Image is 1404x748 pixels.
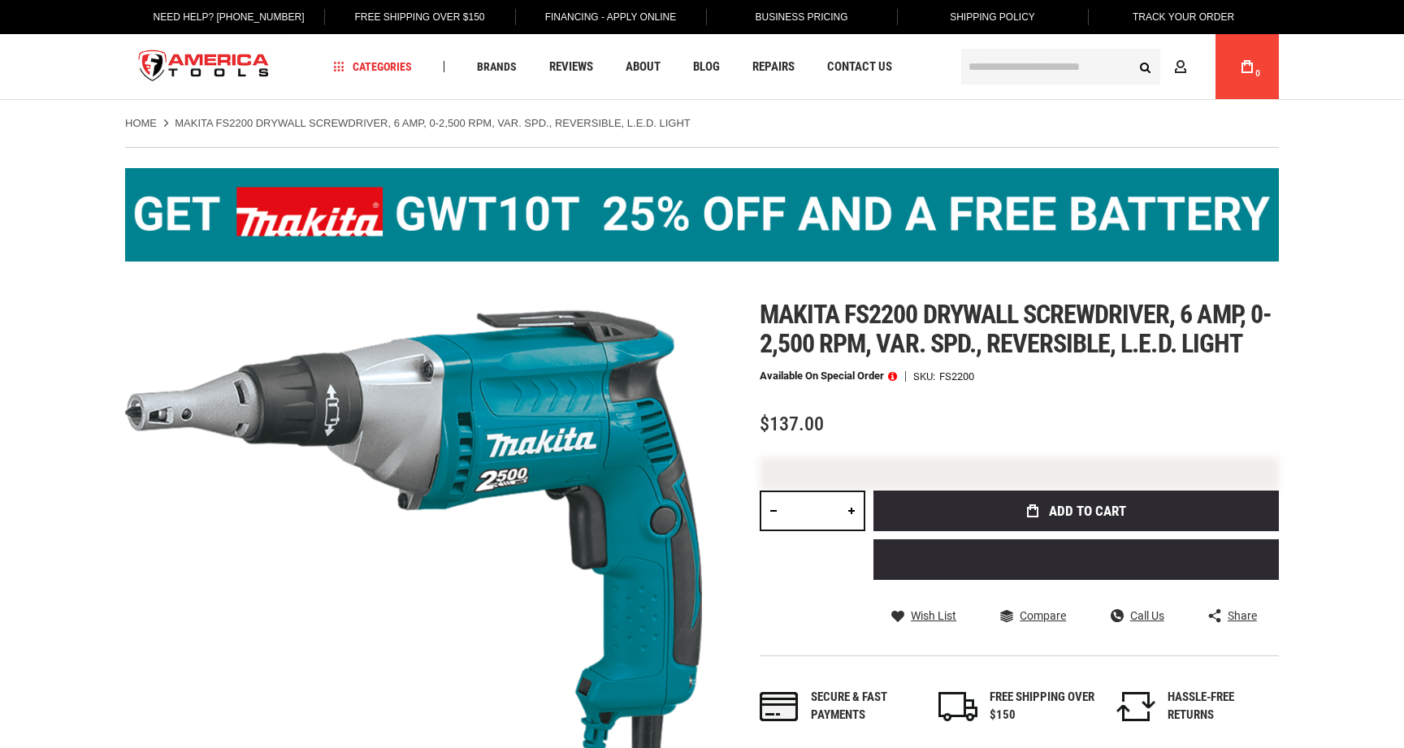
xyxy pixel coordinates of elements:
img: payments [760,692,799,721]
span: About [626,61,661,73]
div: FREE SHIPPING OVER $150 [990,689,1095,724]
a: Repairs [745,56,802,78]
div: FS2200 [939,371,974,382]
img: returns [1116,692,1155,721]
span: Categories [334,61,412,72]
a: Reviews [542,56,600,78]
a: Compare [1000,608,1066,623]
span: Reviews [549,61,593,73]
a: About [618,56,668,78]
span: Compare [1020,610,1066,621]
span: Brands [477,61,517,72]
a: Categories [327,56,419,78]
a: 0 [1232,34,1263,99]
a: Call Us [1111,608,1164,623]
img: America Tools [125,37,283,97]
img: shipping [938,692,977,721]
button: Add to Cart [873,491,1279,531]
a: Wish List [891,608,956,623]
span: Contact Us [827,61,892,73]
p: Available on Special Order [760,370,897,382]
div: Secure & fast payments [811,689,916,724]
a: Brands [470,56,524,78]
a: Blog [686,56,727,78]
span: Repairs [752,61,795,73]
a: Contact Us [820,56,899,78]
span: Makita fs2200 drywall screwdriver, 6 amp, 0-2,500 rpm, var. spd., reversible, l.e.d. light [760,299,1272,359]
span: Wish List [911,610,956,621]
img: BOGO: Buy the Makita® XGT IMpact Wrench (GWT10T), get the BL4040 4ah Battery FREE! [125,168,1279,262]
span: Share [1228,610,1257,621]
span: Add to Cart [1049,504,1126,518]
a: Home [125,116,157,131]
span: 0 [1255,69,1260,78]
div: HASSLE-FREE RETURNS [1168,689,1273,724]
strong: SKU [913,371,939,382]
span: Shipping Policy [950,11,1035,23]
span: Call Us [1130,610,1164,621]
strong: MAKITA FS2200 DRYWALL SCREWDRIVER, 6 AMP, 0-2,500 RPM, VAR. SPD., REVERSIBLE, L.E.D. LIGHT [175,117,691,129]
button: Search [1129,51,1160,82]
a: store logo [125,37,283,97]
span: $137.00 [760,413,824,435]
span: Blog [693,61,720,73]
